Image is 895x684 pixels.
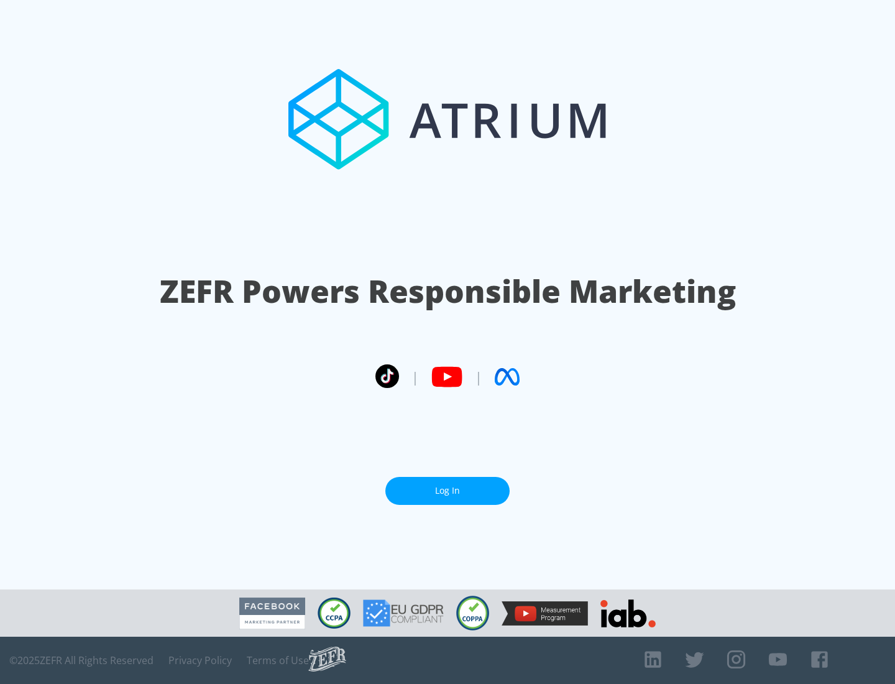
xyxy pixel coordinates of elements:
img: COPPA Compliant [456,596,489,631]
a: Terms of Use [247,654,309,667]
a: Log In [385,477,510,505]
img: IAB [600,599,656,627]
span: | [475,367,482,386]
span: © 2025 ZEFR All Rights Reserved [9,654,154,667]
img: Facebook Marketing Partner [239,598,305,629]
span: | [411,367,419,386]
img: GDPR Compliant [363,599,444,627]
a: Privacy Policy [168,654,232,667]
img: YouTube Measurement Program [502,601,588,626]
h1: ZEFR Powers Responsible Marketing [160,270,736,313]
img: CCPA Compliant [318,598,351,629]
